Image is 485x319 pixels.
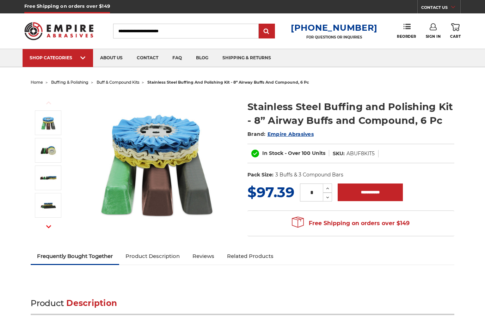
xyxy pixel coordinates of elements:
input: Submit [260,24,274,38]
dd: 3 Buffs & 3 Compound Bars [275,171,343,179]
img: 8 inch airway buffing wheel and compound kit for stainless steel [87,92,228,234]
a: Reviews [186,248,221,264]
a: shipping & returns [215,49,278,67]
button: Previous [40,95,57,110]
span: 100 [302,150,311,156]
a: home [31,80,43,85]
div: SHOP CATEGORIES [30,55,86,60]
a: [PHONE_NUMBER] [291,23,377,33]
span: Cart [450,34,461,39]
a: CONTACT US [421,4,460,13]
a: blog [189,49,215,67]
img: Stainless Steel Buffing and Polishing Kit - 8” Airway Buffs and Compound, 6 Pc [39,197,57,214]
span: Free Shipping on orders over $149 [292,216,410,230]
a: Frequently Bought Together [31,248,119,264]
a: Empire Abrasives [268,131,314,137]
span: stainless steel buffing and polishing kit - 8” airway buffs and compound, 6 pc [147,80,309,85]
a: Product Description [119,248,186,264]
a: Related Products [221,248,280,264]
span: - Over [285,150,300,156]
span: $97.39 [247,183,294,201]
span: In Stock [262,150,283,156]
img: Empire Abrasives [24,18,93,45]
span: Sign In [426,34,441,39]
a: buff & compound kits [97,80,139,85]
span: Reorder [397,34,416,39]
img: stainless steel 8 inch airway buffing wheel and compound kit [39,142,57,159]
a: buffing & polishing [51,80,88,85]
dt: SKU: [333,150,345,157]
a: about us [93,49,130,67]
a: faq [165,49,189,67]
img: 8 inch airway buffing wheel and compound kit for stainless steel [39,114,57,132]
img: Stainless Steel Buffing and Polishing Kit - 8” Airway Buffs and Compound, 6 Pc [39,169,57,187]
a: Cart [450,23,461,39]
dt: Pack Size: [247,171,274,179]
dd: ABUF8KIT5 [346,150,375,157]
p: FOR QUESTIONS OR INQUIRIES [291,35,377,40]
h1: Stainless Steel Buffing and Polishing Kit - 8” Airway Buffs and Compound, 6 Pc [247,100,454,127]
span: Description [66,298,117,308]
a: contact [130,49,165,67]
a: Reorder [397,23,416,38]
span: Units [312,150,325,156]
span: Product [31,298,64,308]
span: Brand: [247,131,266,137]
button: Next [40,219,57,234]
